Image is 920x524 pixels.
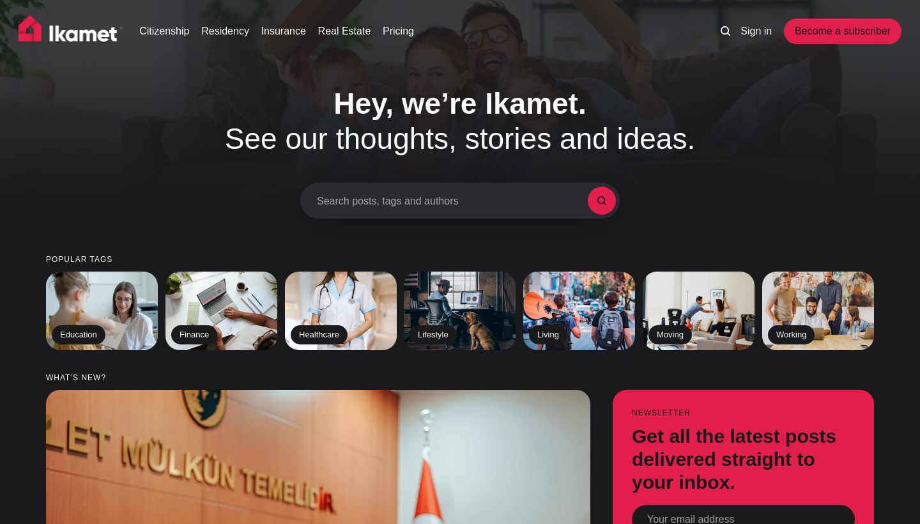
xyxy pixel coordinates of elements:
[643,272,755,350] a: Moving
[317,195,588,207] span: Search posts, tags and authors
[139,24,189,39] a: Citizenship
[188,86,732,157] h1: See our thoughts, stories and ideas.
[19,15,123,47] img: Ikamet home
[762,272,874,350] a: Working
[410,325,457,344] h2: Lifestyle
[784,19,901,44] a: Become a subscriber
[46,272,158,350] a: Education
[632,425,855,494] h3: Get all the latest posts delivered straight to your inbox.
[52,325,105,344] h2: Education
[740,24,772,39] a: Sign in
[768,325,815,344] h2: Working
[285,272,397,350] a: Healthcare
[171,325,217,344] h2: Finance
[404,272,516,350] a: Lifestyle
[318,24,371,39] a: Real Estate
[648,325,692,344] h2: Moving
[383,24,414,39] a: Pricing
[632,409,855,417] small: Newsletter
[46,374,874,382] small: What’s new?
[261,24,306,39] a: Insurance
[165,272,277,350] a: Finance
[291,325,348,344] h2: Healthcare
[529,325,567,344] h2: Living
[46,256,874,264] small: Popular tags
[333,87,586,120] span: Hey, we’re Ikamet.
[523,272,635,350] a: Living
[201,24,249,39] a: Residency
